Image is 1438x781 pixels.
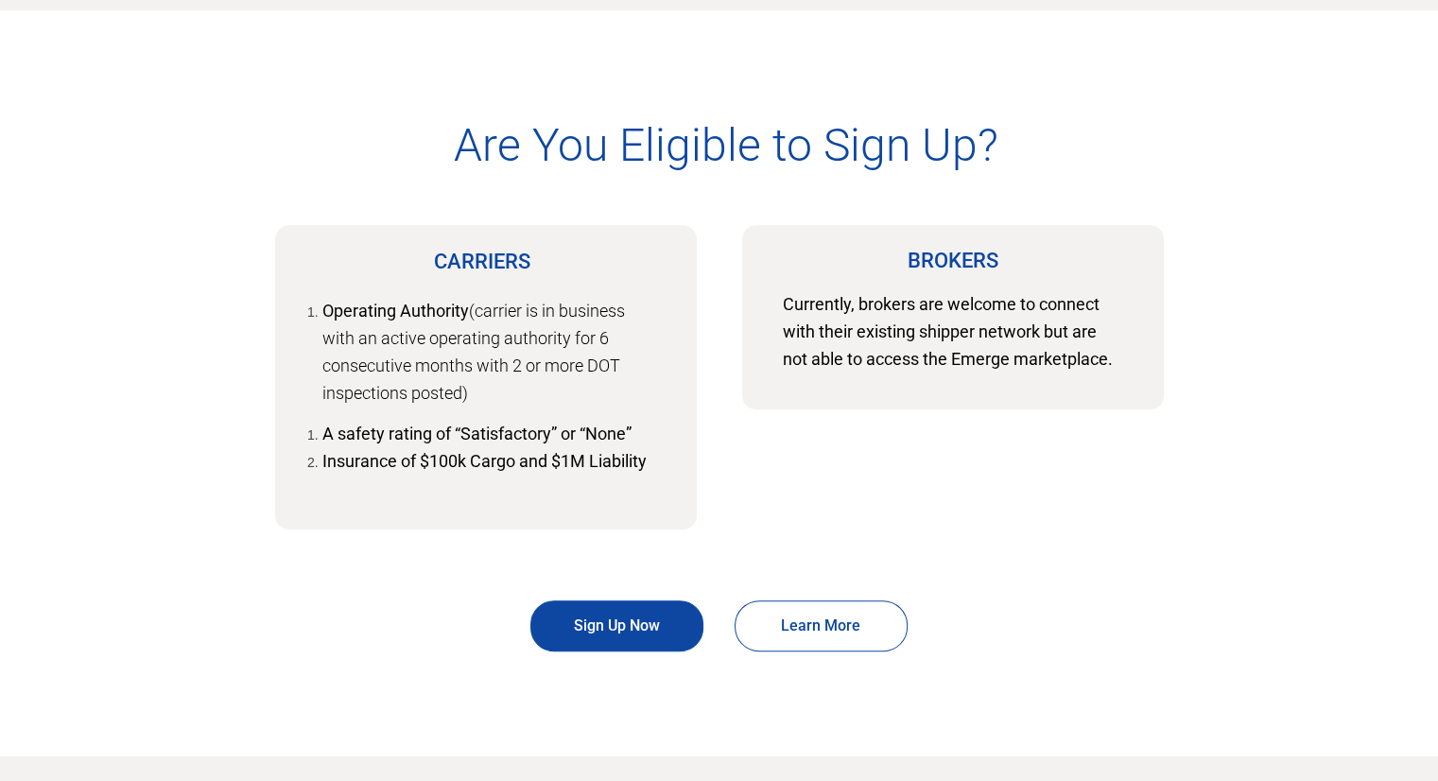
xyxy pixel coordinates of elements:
span: Learn More [736,616,907,634]
span: Are You Eligible to Sign Up? [454,118,998,172]
span: Sign Up Now [531,616,702,634]
span: BROKERS [908,249,998,272]
span: (carrier is in business with an active operating authority for 6 consecutive months with 2 or mor... [322,301,625,403]
a: Learn More [735,600,908,651]
strong: Insurance of $100k Cargo and $1M Liability [322,451,647,471]
strong: Operating Authority [322,301,469,321]
span: CARRIERS [434,250,530,273]
span: Currently, brokers are welcome to connect with their existing shipper network but are not able to... [783,294,1113,369]
strong: A safety rating of “Satisfactory” or “None” [322,424,632,443]
a: Sign Up Now [530,600,703,651]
